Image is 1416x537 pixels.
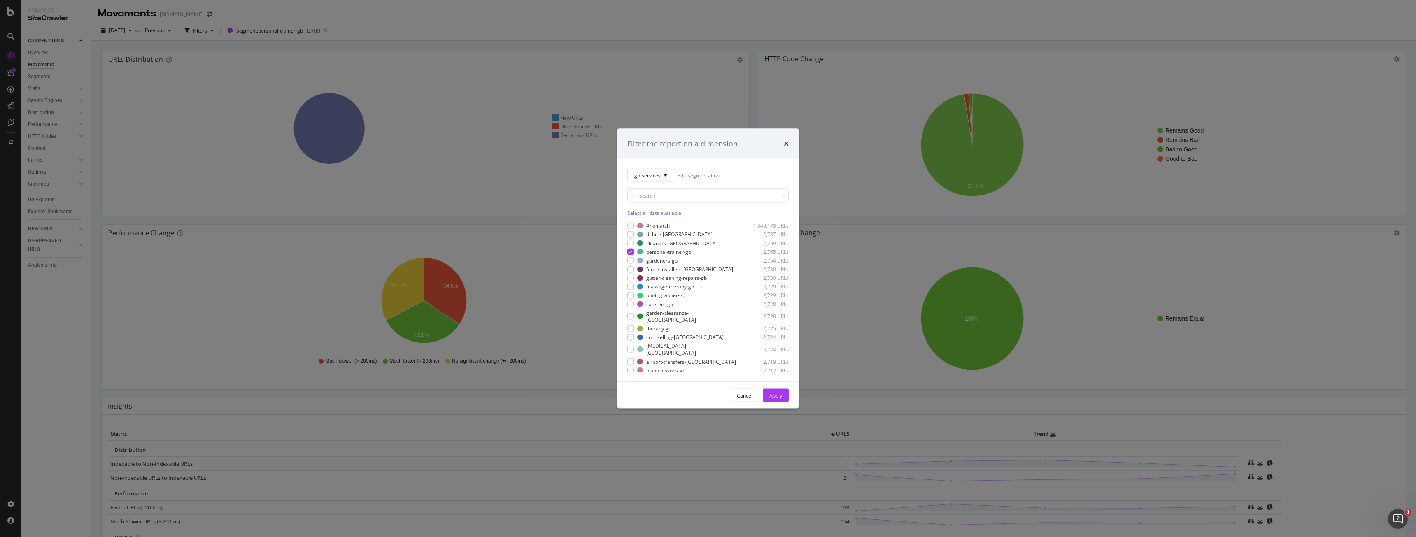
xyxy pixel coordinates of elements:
[646,325,671,332] div: therapy-gb
[646,248,691,255] div: personal-trainer-gb
[763,389,789,402] button: Apply
[646,342,737,356] div: [MEDICAL_DATA]-[GEOGRAPHIC_DATA]
[627,138,738,149] div: Filter the report on a dimension
[646,239,717,246] div: cleaners-[GEOGRAPHIC_DATA]
[748,257,789,264] div: 2,754 URLs
[646,334,724,341] div: counselling-[GEOGRAPHIC_DATA]
[748,266,789,273] div: 2,730 URLs
[737,392,752,399] div: Cancel
[748,325,789,332] div: 2,725 URLs
[646,257,678,264] div: gardeners-gb
[769,392,782,399] div: Apply
[748,283,789,290] div: 2,729 URLs
[748,292,789,299] div: 2,729 URLs
[634,172,661,179] span: gb-services
[678,171,720,179] a: Edit Segmentation
[1388,509,1408,529] iframe: Intercom live chat
[749,346,789,353] div: 2,724 URLs
[646,283,694,290] div: massage-therapy-gb
[627,188,789,203] input: Search
[646,358,736,365] div: airport-transfers-[GEOGRAPHIC_DATA]
[646,222,670,229] div: #nomatch
[748,334,789,341] div: 2,724 URLs
[748,274,789,281] div: 2,730 URLs
[748,231,789,238] div: 2,787 URLs
[748,300,789,307] div: 2,728 URLs
[646,300,673,307] div: caterers-gb
[646,292,685,299] div: photographer-gb
[617,128,799,409] div: modal
[1405,509,1411,516] span: 1
[748,248,789,255] div: 2,765 URLs
[646,231,713,238] div: dj-hire-[GEOGRAPHIC_DATA]
[646,274,707,281] div: gutter-cleaning-repairs-gb
[646,309,737,323] div: garden-clearance-[GEOGRAPHIC_DATA]
[784,138,789,149] div: times
[748,367,789,374] div: 2,717 URLs
[627,209,789,216] div: Select all data available
[748,358,789,365] div: 2,719 URLs
[646,266,733,273] div: fence-installers-[GEOGRAPHIC_DATA]
[730,389,759,402] button: Cancel
[627,169,674,182] button: gb-services
[749,313,789,320] div: 2,728 URLs
[646,367,685,374] div: piano-lessons-gb
[748,239,789,246] div: 2,769 URLs
[748,222,789,229] div: 1,349,178 URLs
